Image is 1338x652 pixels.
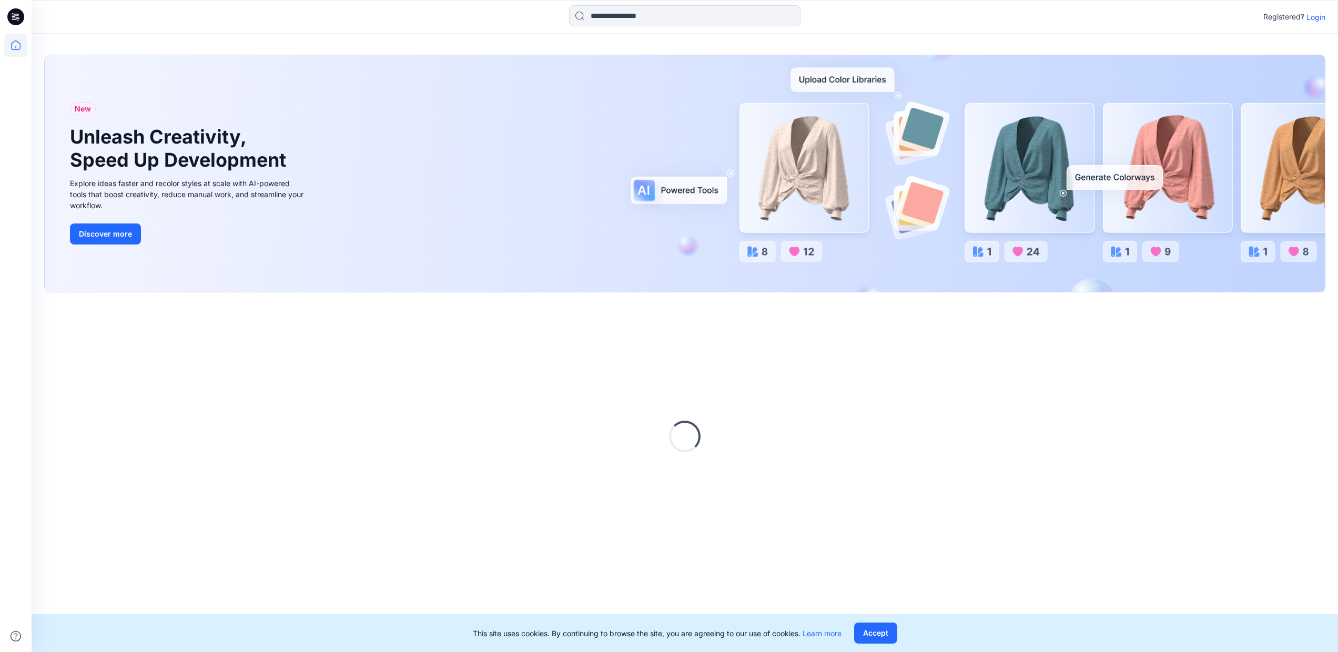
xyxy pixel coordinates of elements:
[70,223,307,244] a: Discover more
[1263,11,1304,23] p: Registered?
[70,223,141,244] button: Discover more
[1306,12,1325,23] p: Login
[803,629,842,638] a: Learn more
[473,628,842,639] p: This site uses cookies. By continuing to browse the site, you are agreeing to our use of cookies.
[75,103,91,115] span: New
[70,178,307,211] div: Explore ideas faster and recolor styles at scale with AI-powered tools that boost creativity, red...
[854,623,897,644] button: Accept
[70,126,291,171] h1: Unleash Creativity, Speed Up Development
